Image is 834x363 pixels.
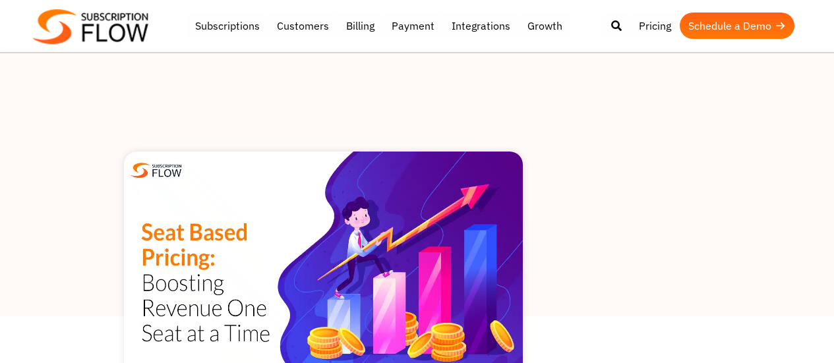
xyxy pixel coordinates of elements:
a: Schedule a Demo [680,13,794,39]
img: Subscriptionflow [33,9,148,44]
a: Billing [338,13,383,39]
a: Customers [268,13,338,39]
a: Pricing [630,13,680,39]
a: Payment [383,13,443,39]
a: Subscriptions [187,13,268,39]
a: Growth [519,13,571,39]
a: Integrations [443,13,519,39]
